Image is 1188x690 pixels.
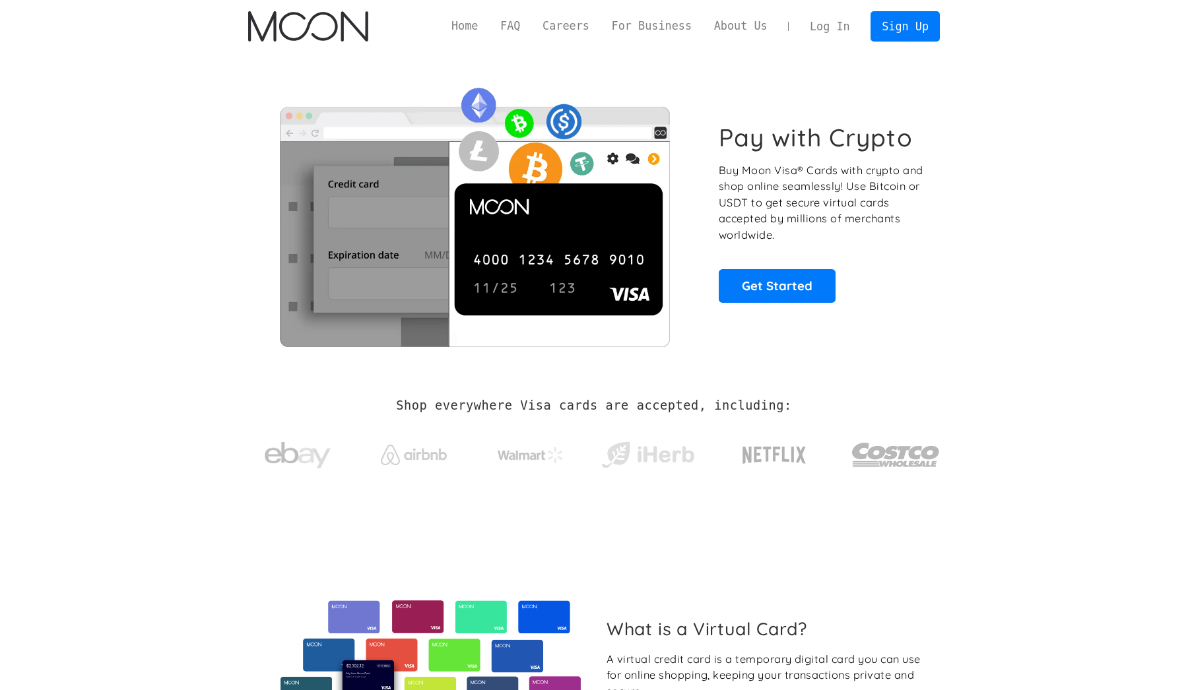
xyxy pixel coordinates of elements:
a: ebay [248,422,346,483]
a: Walmart [482,434,580,470]
p: Buy Moon Visa® Cards with crypto and shop online seamlessly! Use Bitcoin or USDT to get secure vi... [719,162,925,243]
img: Netflix [741,439,807,472]
a: Sign Up [871,11,939,41]
a: iHerb [599,425,697,479]
img: Walmart [498,447,564,463]
h2: What is a Virtual Card? [607,618,929,639]
img: Moon Cards let you spend your crypto anywhere Visa is accepted. [248,78,700,346]
a: FAQ [489,18,531,34]
a: About Us [703,18,779,34]
a: Netflix [715,425,834,478]
img: iHerb [599,438,697,472]
img: Moon Logo [248,11,368,42]
a: Home [440,18,489,34]
h1: Pay with Crypto [719,123,913,152]
a: Log In [799,12,861,41]
img: Costco [851,430,940,480]
a: home [248,11,368,42]
img: ebay [265,435,331,476]
a: Careers [531,18,600,34]
a: Get Started [719,269,836,302]
h2: Shop everywhere Visa cards are accepted, including: [396,398,791,413]
a: Airbnb [365,431,463,472]
a: Costco [851,417,940,486]
img: Airbnb [381,445,447,465]
a: For Business [601,18,703,34]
